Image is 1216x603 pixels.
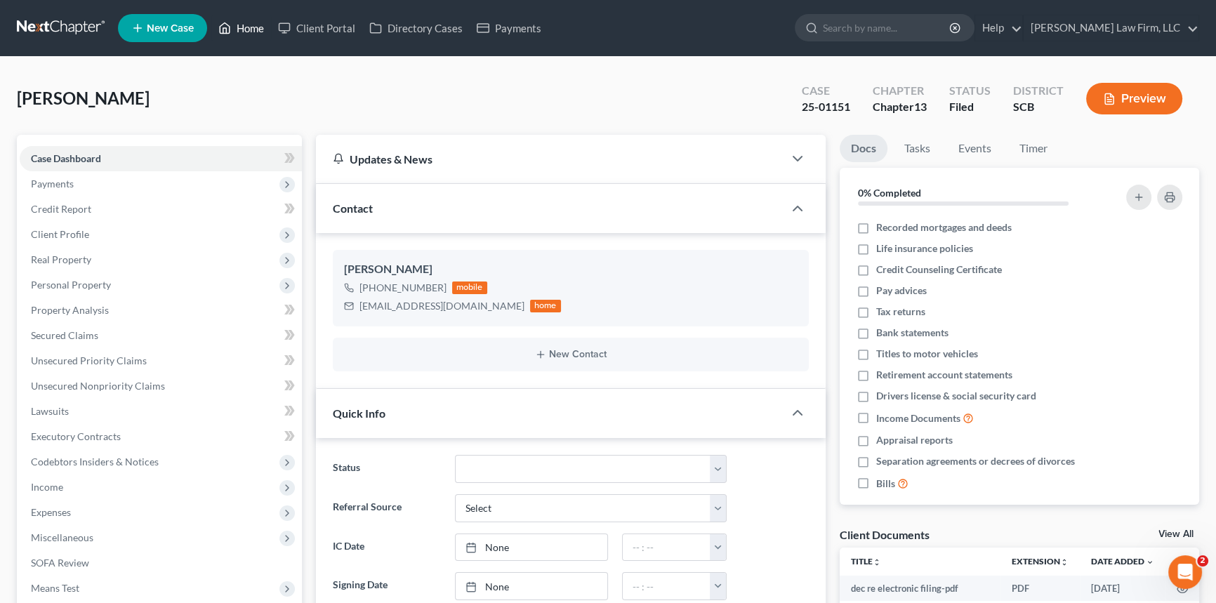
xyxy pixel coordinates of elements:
[271,15,362,41] a: Client Portal
[31,279,111,291] span: Personal Property
[1158,529,1194,539] a: View All
[344,349,798,360] button: New Contact
[344,261,798,278] div: [PERSON_NAME]
[876,347,978,361] span: Titles to motor vehicles
[840,135,887,162] a: Docs
[20,373,302,399] a: Unsecured Nonpriority Claims
[31,481,63,493] span: Income
[359,299,524,313] div: [EMAIL_ADDRESS][DOMAIN_NAME]
[20,298,302,323] a: Property Analysis
[876,433,953,447] span: Appraisal reports
[914,100,927,113] span: 13
[20,197,302,222] a: Credit Report
[31,506,71,518] span: Expenses
[456,573,607,599] a: None
[31,253,91,265] span: Real Property
[31,203,91,215] span: Credit Report
[823,15,951,41] input: Search by name...
[876,284,927,298] span: Pay advices
[20,550,302,576] a: SOFA Review
[1197,555,1208,566] span: 2
[333,406,385,420] span: Quick Info
[873,558,881,566] i: unfold_more
[623,534,711,561] input: -- : --
[20,146,302,171] a: Case Dashboard
[1000,576,1080,601] td: PDF
[949,99,991,115] div: Filed
[802,99,850,115] div: 25-01151
[530,300,561,312] div: home
[31,380,165,392] span: Unsecured Nonpriority Claims
[1086,83,1182,114] button: Preview
[949,83,991,99] div: Status
[31,152,101,164] span: Case Dashboard
[211,15,271,41] a: Home
[20,348,302,373] a: Unsecured Priority Claims
[1012,556,1069,566] a: Extensionunfold_more
[31,329,98,341] span: Secured Claims
[893,135,941,162] a: Tasks
[470,15,548,41] a: Payments
[147,23,194,34] span: New Case
[840,576,1001,601] td: dec re electronic filing-pdf
[802,83,850,99] div: Case
[876,241,973,256] span: Life insurance policies
[623,573,711,599] input: -- : --
[359,281,447,295] div: [PHONE_NUMBER]
[20,399,302,424] a: Lawsuits
[362,15,470,41] a: Directory Cases
[851,556,881,566] a: Titleunfold_more
[31,354,147,366] span: Unsecured Priority Claims
[1168,555,1202,589] iframe: Intercom live chat
[1013,99,1064,115] div: SCB
[1146,558,1154,566] i: expand_more
[326,572,448,600] label: Signing Date
[31,405,69,417] span: Lawsuits
[1091,556,1154,566] a: Date Added expand_more
[876,326,949,340] span: Bank statements
[452,281,487,294] div: mobile
[456,534,607,561] a: None
[1024,15,1198,41] a: [PERSON_NAME] Law Firm, LLC
[873,99,927,115] div: Chapter
[876,411,960,425] span: Income Documents
[31,456,159,468] span: Codebtors Insiders & Notices
[17,88,150,108] span: [PERSON_NAME]
[876,389,1036,403] span: Drivers license & social security card
[876,305,925,319] span: Tax returns
[1008,135,1059,162] a: Timer
[1013,83,1064,99] div: District
[31,228,89,240] span: Client Profile
[840,527,930,542] div: Client Documents
[31,178,74,190] span: Payments
[975,15,1022,41] a: Help
[876,263,1002,277] span: Credit Counseling Certificate
[326,534,448,562] label: IC Date
[876,220,1012,234] span: Recorded mortgages and deeds
[20,424,302,449] a: Executory Contracts
[333,152,767,166] div: Updates & News
[31,304,109,316] span: Property Analysis
[31,531,93,543] span: Miscellaneous
[858,187,921,199] strong: 0% Completed
[947,135,1003,162] a: Events
[876,477,895,491] span: Bills
[333,201,373,215] span: Contact
[31,430,121,442] span: Executory Contracts
[876,368,1012,382] span: Retirement account statements
[873,83,927,99] div: Chapter
[20,323,302,348] a: Secured Claims
[326,494,448,522] label: Referral Source
[31,557,89,569] span: SOFA Review
[31,582,79,594] span: Means Test
[876,454,1075,468] span: Separation agreements or decrees of divorces
[1080,576,1165,601] td: [DATE]
[326,455,448,483] label: Status
[1060,558,1069,566] i: unfold_more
